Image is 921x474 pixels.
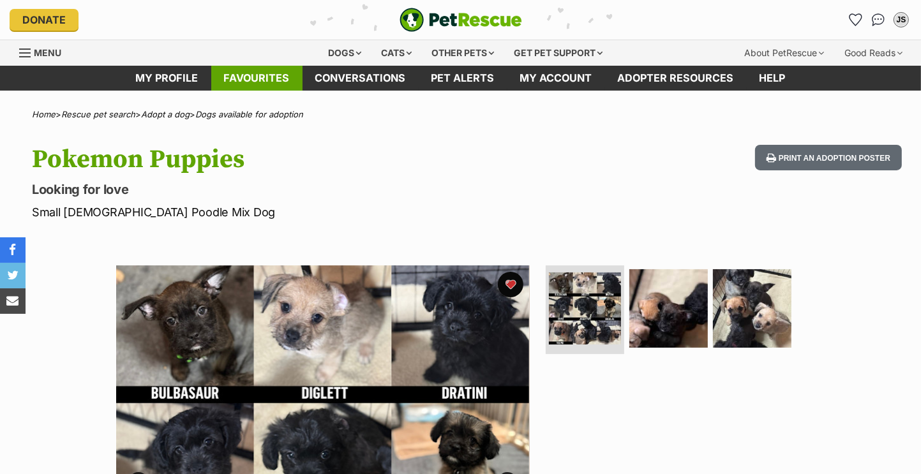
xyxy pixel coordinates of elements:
[195,109,303,119] a: Dogs available for adoption
[845,10,865,30] a: Favourites
[895,13,908,26] div: JS
[32,109,56,119] a: Home
[319,40,370,66] div: Dogs
[19,40,70,63] a: Menu
[755,145,902,171] button: Print an adoption poster
[32,204,562,221] p: Small [DEMOGRAPHIC_DATA] Poodle Mix Dog
[507,66,605,91] a: My account
[32,181,562,198] p: Looking for love
[713,269,791,348] img: Photo of Pokemon Puppies
[419,66,507,91] a: Pet alerts
[123,66,211,91] a: My profile
[372,40,421,66] div: Cats
[61,109,135,119] a: Rescue pet search
[868,10,888,30] a: Conversations
[605,66,747,91] a: Adopter resources
[845,10,911,30] ul: Account quick links
[735,40,833,66] div: About PetRescue
[141,109,190,119] a: Adopt a dog
[747,66,798,91] a: Help
[211,66,303,91] a: Favourites
[629,269,708,348] img: Photo of Pokemon Puppies
[835,40,911,66] div: Good Reads
[303,66,419,91] a: conversations
[891,10,911,30] button: My account
[505,40,611,66] div: Get pet support
[498,272,523,297] button: favourite
[872,13,885,26] img: chat-41dd97257d64d25036548639549fe6c8038ab92f7586957e7f3b1b290dea8141.svg
[32,145,562,174] h1: Pokemon Puppies
[10,9,79,31] a: Donate
[549,272,621,344] img: Photo of Pokemon Puppies
[423,40,503,66] div: Other pets
[400,8,522,32] img: logo-e224e6f780fb5917bec1dbf3a21bbac754714ae5b6737aabdf751b685950b380.svg
[400,8,522,32] a: PetRescue
[34,47,61,58] span: Menu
